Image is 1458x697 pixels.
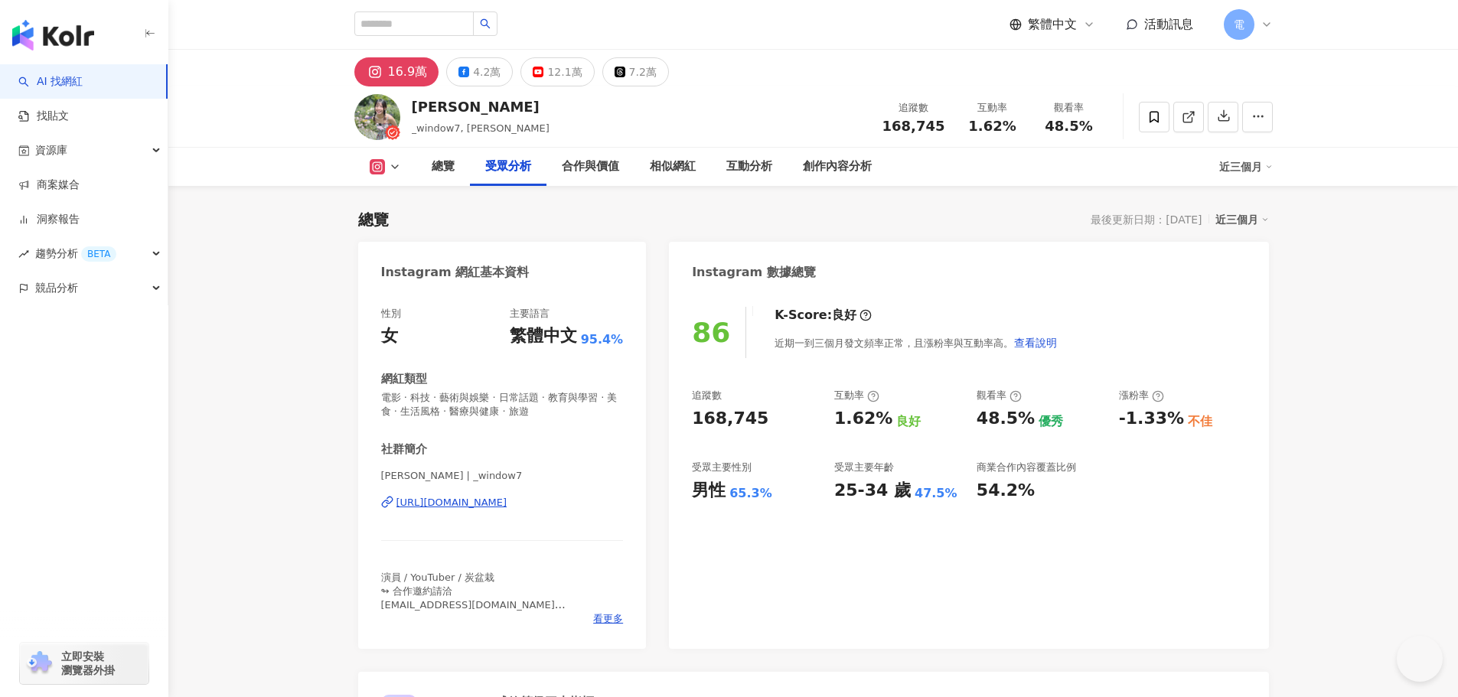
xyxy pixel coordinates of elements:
span: 競品分析 [35,271,78,305]
div: 總覽 [358,209,389,230]
div: 16.9萬 [388,61,428,83]
div: 12.1萬 [547,61,582,83]
iframe: Help Scout Beacon - Open [1397,636,1443,682]
div: K-Score : [775,307,872,324]
span: [PERSON_NAME] | _window7 [381,469,624,483]
div: 互動分析 [726,158,772,176]
div: 良好 [832,307,856,324]
span: 趨勢分析 [35,236,116,271]
div: 相似網紅 [650,158,696,176]
span: 查看說明 [1014,337,1057,349]
div: 總覽 [432,158,455,176]
div: 不佳 [1188,413,1212,430]
div: 觀看率 [977,389,1022,402]
div: 追蹤數 [692,389,722,402]
div: 創作內容分析 [803,158,872,176]
div: 追蹤數 [882,100,945,116]
div: 網紅類型 [381,371,427,387]
div: 最後更新日期：[DATE] [1091,213,1202,226]
button: 7.2萬 [602,57,669,86]
span: 資源庫 [35,133,67,168]
img: logo [12,20,94,50]
div: 受眾分析 [485,158,531,176]
a: 洞察報告 [18,212,80,227]
div: 7.2萬 [629,61,657,83]
span: _window7, [PERSON_NAME] [412,122,550,134]
div: Instagram 網紅基本資料 [381,264,530,281]
div: 漲粉率 [1119,389,1164,402]
div: 47.5% [915,485,957,502]
span: 活動訊息 [1144,17,1193,31]
span: search [480,18,491,29]
a: [URL][DOMAIN_NAME] [381,496,624,510]
span: rise [18,249,29,259]
div: 性別 [381,307,401,321]
span: 1.62% [968,119,1016,134]
div: 繁體中文 [510,324,577,348]
button: 4.2萬 [446,57,513,86]
div: 良好 [896,413,921,430]
div: 合作與價值 [562,158,619,176]
div: 受眾主要年齡 [834,461,894,474]
div: 女 [381,324,398,348]
div: 觀看率 [1040,100,1098,116]
div: 1.62% [834,407,892,431]
button: 查看說明 [1013,327,1058,358]
div: 86 [692,317,730,348]
img: chrome extension [24,651,54,676]
div: 近三個月 [1219,155,1273,179]
a: 商案媒合 [18,178,80,193]
span: 48.5% [1045,119,1092,134]
div: 近三個月 [1215,210,1269,230]
span: 繁體中文 [1028,16,1077,33]
div: [URL][DOMAIN_NAME] [396,496,507,510]
div: 社群簡介 [381,441,427,458]
div: 25-34 歲 [834,479,911,503]
div: BETA [81,246,116,262]
a: searchAI 找網紅 [18,74,83,90]
div: 4.2萬 [473,61,501,83]
div: 男性 [692,479,726,503]
span: 立即安裝 瀏覽器外掛 [61,650,115,677]
button: 12.1萬 [520,57,594,86]
div: -1.33% [1119,407,1184,431]
span: 演員 / YouTuber / 炭盆栽 ↬ 合作邀約請洽 [EMAIL_ADDRESS][DOMAIN_NAME] ↬ 盆栽 @_window11 [381,572,566,639]
a: chrome extension立即安裝 瀏覽器外掛 [20,643,148,684]
div: 優秀 [1039,413,1063,430]
div: 主要語言 [510,307,550,321]
div: 互動率 [964,100,1022,116]
div: 54.2% [977,479,1035,503]
div: 商業合作內容覆蓋比例 [977,461,1076,474]
span: 看更多 [593,612,623,626]
div: Instagram 數據總覽 [692,264,816,281]
div: 受眾主要性別 [692,461,752,474]
div: [PERSON_NAME] [412,97,550,116]
div: 65.3% [729,485,772,502]
span: 168,745 [882,118,945,134]
img: KOL Avatar [354,94,400,140]
a: 找貼文 [18,109,69,124]
div: 近期一到三個月發文頻率正常，且漲粉率與互動率高。 [775,327,1058,358]
button: 16.9萬 [354,57,439,86]
span: 電影 · 科技 · 藝術與娛樂 · 日常話題 · 教育與學習 · 美食 · 生活風格 · 醫療與健康 · 旅遊 [381,391,624,419]
div: 48.5% [977,407,1035,431]
span: 95.4% [581,331,624,348]
div: 168,745 [692,407,768,431]
div: 互動率 [834,389,879,402]
span: 電 [1234,16,1244,33]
